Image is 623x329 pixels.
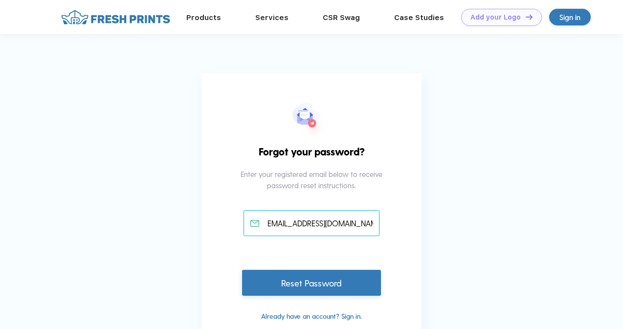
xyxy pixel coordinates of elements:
div: Add your Logo [470,13,521,22]
div: Enter your registered email below to receive password reset instructions. [235,169,389,210]
img: fo%20logo%202.webp [58,9,173,26]
img: email_active.svg [250,220,259,227]
img: DT [526,14,533,20]
input: Email address [244,210,380,236]
a: Products [186,13,221,22]
a: Sign in [549,9,591,25]
img: forgot_pwd.svg [292,103,331,144]
div: Reset Password [242,270,381,296]
div: Forgot your password? [245,144,378,169]
div: Sign in [559,12,580,23]
a: Already have an account? Sign in. [261,312,362,320]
